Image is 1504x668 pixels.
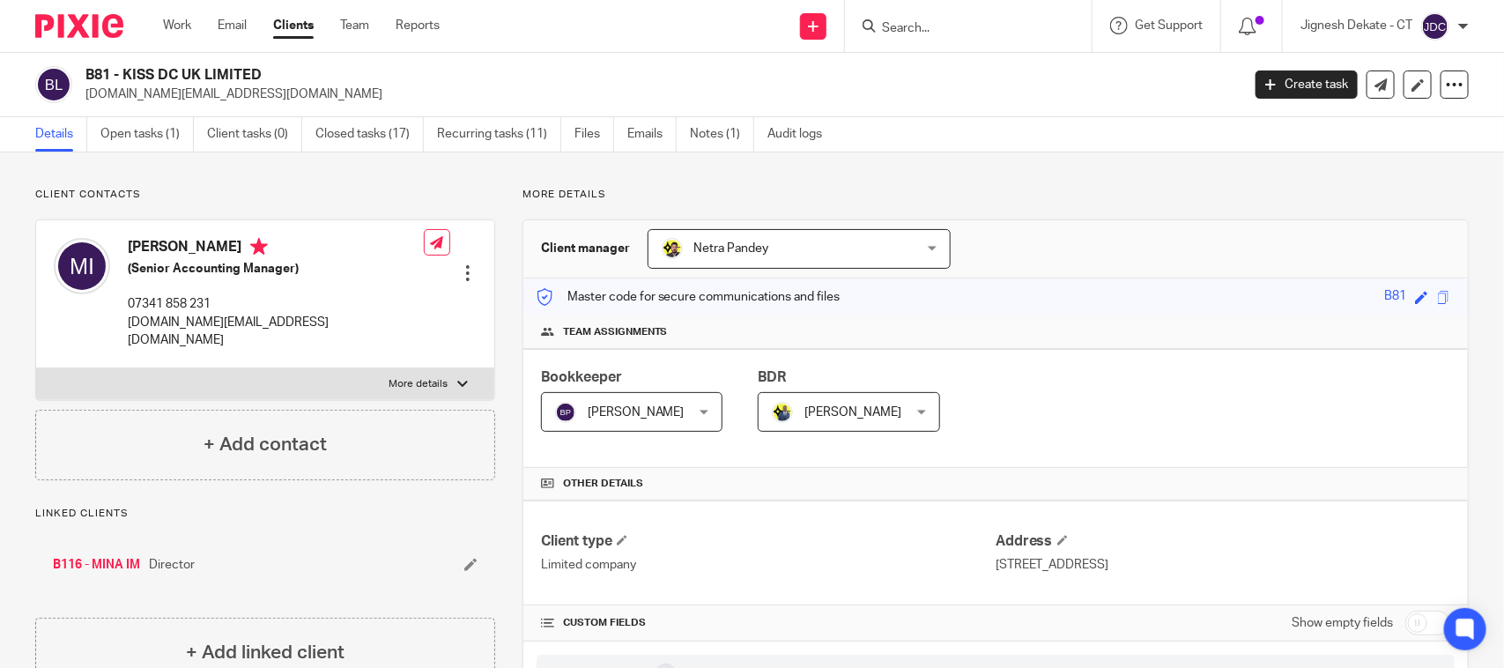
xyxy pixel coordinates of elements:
a: Clients [273,17,314,34]
h4: + Add linked client [186,639,345,666]
input: Search [880,21,1039,37]
h2: B81 - KISS DC UK LIMITED [85,66,1000,85]
span: BDR [758,370,786,384]
a: Open tasks (1) [100,117,194,152]
i: Primary [250,238,268,256]
p: Master code for secure communications and files [537,288,841,306]
h4: [PERSON_NAME] [128,238,424,260]
span: [PERSON_NAME] [588,406,685,419]
p: Jignesh Dekate - CT [1300,17,1412,34]
img: Pixie [35,14,123,38]
a: Notes (1) [690,117,754,152]
h4: + Add contact [204,431,327,458]
span: Director [149,556,195,574]
img: svg%3E [54,238,110,294]
p: 07341 858 231 [128,295,424,313]
span: Get Support [1135,19,1203,32]
img: Dennis-Starbridge.jpg [772,402,793,423]
p: [STREET_ADDRESS] [996,556,1450,574]
img: svg%3E [1421,12,1449,41]
a: Team [340,17,369,34]
a: Audit logs [767,117,835,152]
p: Linked clients [35,507,495,521]
p: Client contacts [35,188,495,202]
p: [DOMAIN_NAME][EMAIL_ADDRESS][DOMAIN_NAME] [128,314,424,350]
a: Create task [1256,71,1358,99]
p: [DOMAIN_NAME][EMAIL_ADDRESS][DOMAIN_NAME] [85,85,1229,103]
a: Emails [627,117,677,152]
p: More details [389,377,448,391]
span: Bookkeeper [541,370,622,384]
label: Show empty fields [1292,614,1393,632]
h4: Address [996,532,1450,551]
a: Reports [396,17,440,34]
h3: Client manager [541,240,630,257]
span: Other details [563,477,643,491]
a: Work [163,17,191,34]
img: svg%3E [35,66,72,103]
a: Recurring tasks (11) [437,117,561,152]
a: Closed tasks (17) [315,117,424,152]
a: Details [35,117,87,152]
h5: (Senior Accounting Manager) [128,260,424,278]
div: B81 [1384,287,1406,308]
p: Limited company [541,556,996,574]
span: [PERSON_NAME] [804,406,901,419]
img: svg%3E [555,402,576,423]
h4: Client type [541,532,996,551]
span: Team assignments [563,325,668,339]
a: B116 - MINA IM [53,556,140,574]
p: More details [522,188,1469,202]
img: Netra-New-Starbridge-Yellow.jpg [662,238,683,259]
a: Email [218,17,247,34]
span: Netra Pandey [694,242,769,255]
a: Client tasks (0) [207,117,302,152]
h4: CUSTOM FIELDS [541,616,996,630]
a: Files [574,117,614,152]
